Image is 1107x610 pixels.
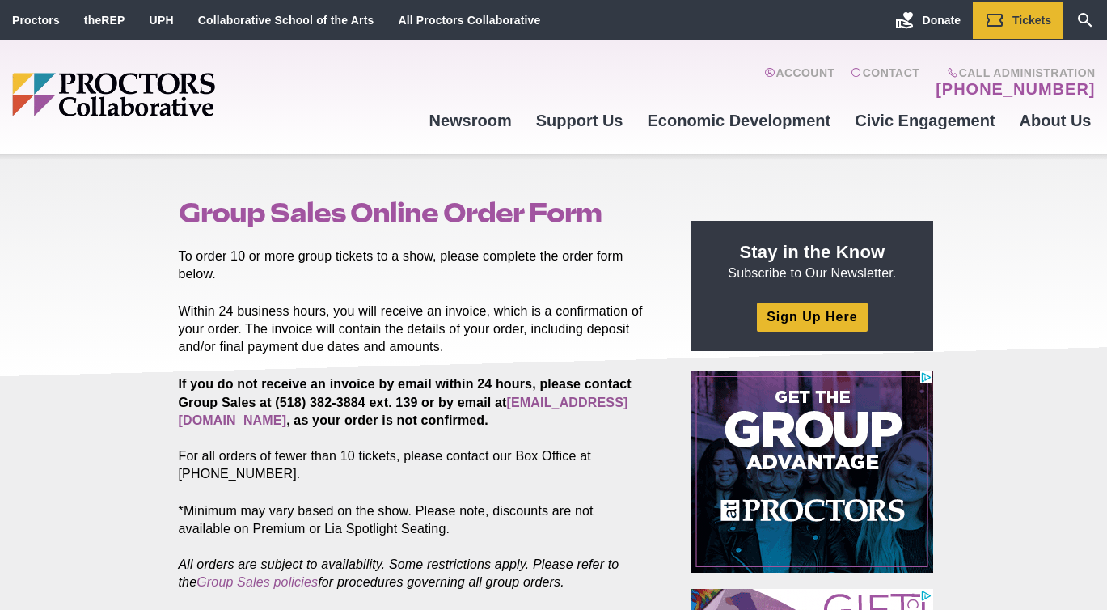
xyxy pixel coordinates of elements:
a: Donate [883,2,973,39]
p: For all orders of fewer than 10 tickets, please contact our Box Office at [PHONE_NUMBER]. [179,375,654,482]
a: theREP [84,14,125,27]
img: Proctors logo [12,73,340,116]
a: [EMAIL_ADDRESS][DOMAIN_NAME] [179,396,628,427]
a: Contact [851,66,919,99]
a: About Us [1008,99,1104,142]
p: *Minimum may vary based on the show. Please note, discounts are not available on Premium or Lia S... [179,502,654,591]
a: Economic Development [636,99,843,142]
a: Collaborative School of the Arts [198,14,374,27]
a: Newsroom [416,99,523,142]
p: Within 24 business hours, you will receive an invoice, which is a confirmation of your order. The... [179,303,654,356]
h1: Group Sales Online Order Form [179,197,654,228]
a: [PHONE_NUMBER] [936,79,1095,99]
a: Support Us [524,99,636,142]
a: Tickets [973,2,1063,39]
a: UPH [150,14,174,27]
span: Tickets [1012,14,1051,27]
a: Proctors [12,14,60,27]
p: To order 10 or more group tickets to a show, please complete the order form below. [179,248,654,283]
span: Donate [923,14,961,27]
a: Civic Engagement [843,99,1007,142]
a: Search [1063,2,1107,39]
span: Call Administration [931,66,1095,79]
strong: Stay in the Know [740,242,885,262]
em: All orders are subject to availability. Some restrictions apply. Please refer to the for procedur... [179,557,619,589]
a: All Proctors Collaborative [398,14,540,27]
iframe: Advertisement [691,371,933,573]
a: Sign Up Here [757,303,867,331]
a: Account [764,66,834,99]
a: Group Sales policies [196,575,318,589]
strong: If you do not receive an invoice by email within 24 hours, please contact Group Sales at (518) 38... [179,377,632,426]
p: Subscribe to Our Newsletter. [710,240,914,282]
